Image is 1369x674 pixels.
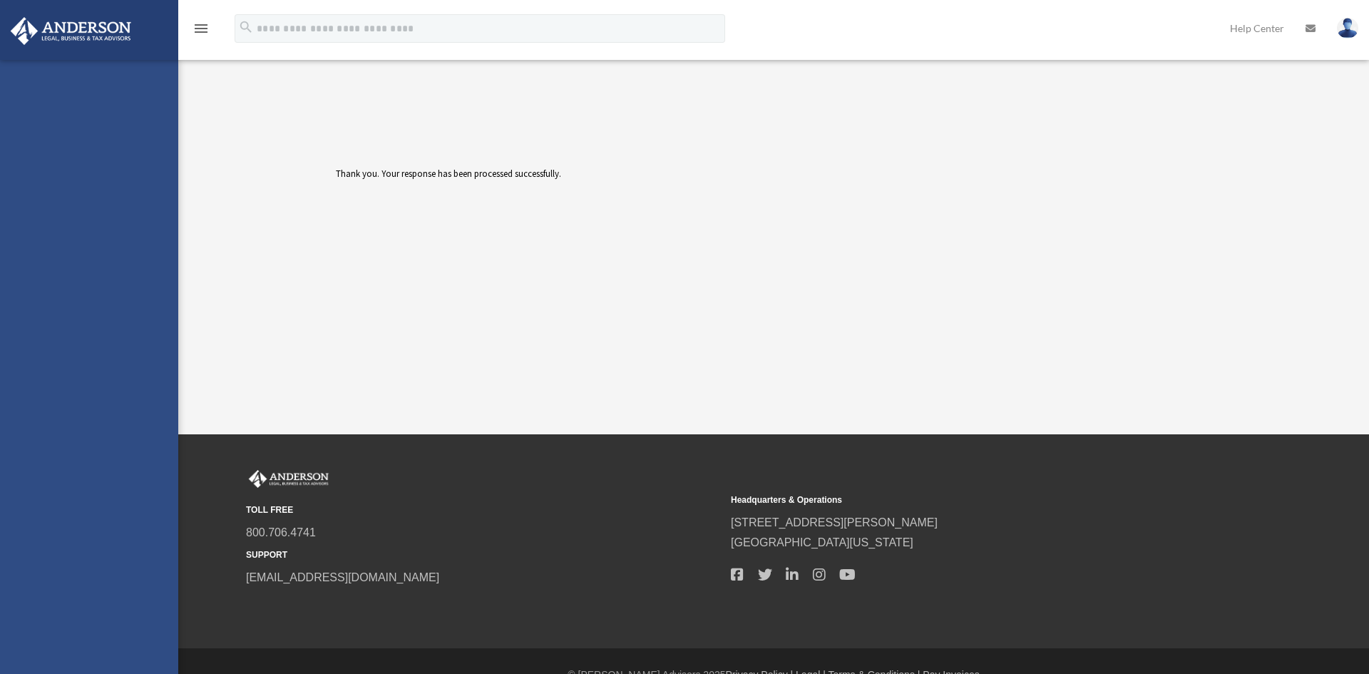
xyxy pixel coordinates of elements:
[246,526,316,538] a: 800.706.4741
[246,571,439,583] a: [EMAIL_ADDRESS][DOMAIN_NAME]
[6,17,135,45] img: Anderson Advisors Platinum Portal
[731,493,1206,508] small: Headquarters & Operations
[336,166,866,273] div: Thank you. Your response has been processed successfully.
[246,548,721,563] small: SUPPORT
[246,503,721,518] small: TOLL FREE
[193,25,210,37] a: menu
[731,536,913,548] a: [GEOGRAPHIC_DATA][US_STATE]
[246,470,332,489] img: Anderson Advisors Platinum Portal
[193,20,210,37] i: menu
[731,516,938,529] a: [STREET_ADDRESS][PERSON_NAME]
[238,19,254,35] i: search
[1337,18,1358,39] img: User Pic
